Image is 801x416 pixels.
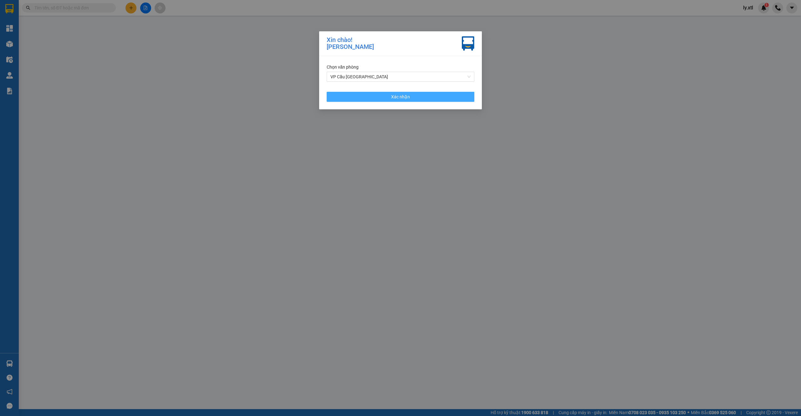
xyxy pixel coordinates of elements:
div: Chọn văn phòng [327,64,474,70]
button: Xác nhận [327,92,474,102]
span: Xác nhận [391,93,410,100]
div: Xin chào! [PERSON_NAME] [327,36,374,51]
img: vxr-icon [462,36,474,51]
span: VP Cầu Sài Gòn [330,72,471,81]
